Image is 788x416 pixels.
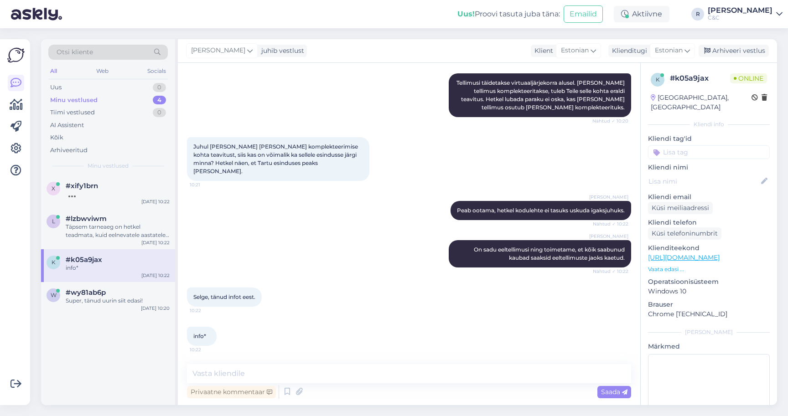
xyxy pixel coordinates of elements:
[193,333,206,339] span: info*
[145,65,168,77] div: Socials
[457,10,475,18] b: Uus!
[648,342,770,351] p: Märkmed
[191,46,245,56] span: [PERSON_NAME]
[614,6,669,22] div: Aktiivne
[50,146,88,155] div: Arhiveeritud
[648,218,770,227] p: Kliendi telefon
[531,46,553,56] div: Klient
[52,185,55,192] span: x
[564,5,603,23] button: Emailid
[94,65,110,77] div: Web
[258,46,304,56] div: juhib vestlust
[601,388,627,396] span: Saada
[651,93,752,112] div: [GEOGRAPHIC_DATA], [GEOGRAPHIC_DATA]
[708,7,772,14] div: [PERSON_NAME]
[66,215,107,223] span: #lzbwviwm
[50,133,63,142] div: Kõik
[648,145,770,159] input: Lisa tag
[457,207,625,214] span: Peab ootama, hetkel kodulehte ei tasuks uskuda igaksjuhuks.
[648,309,770,319] p: Chrome [TECHNICAL_ID]
[66,182,98,190] span: #xify1brn
[593,221,628,227] span: Nähtud ✓ 10:22
[141,239,170,246] div: [DATE] 10:22
[670,73,730,84] div: # k05a9jax
[730,73,767,83] span: Online
[699,45,769,57] div: Arhiveeri vestlus
[593,268,628,275] span: Nähtud ✓ 10:22
[193,293,255,300] span: Selge, tänud infot eest.
[51,292,57,298] span: w
[648,202,713,214] div: Küsi meiliaadressi
[648,120,770,128] div: Kliendi info
[193,143,359,175] span: Juhul [PERSON_NAME] [PERSON_NAME] komplekteerimise kohta teavitust, siis kas on võimalik ka selle...
[648,192,770,202] p: Kliendi email
[691,8,704,21] div: R
[88,162,129,170] span: Minu vestlused
[190,346,224,353] span: 10:22
[52,259,56,266] span: k
[66,297,170,305] div: Super, tänud uurin siit edasi!
[66,264,170,272] div: info*
[190,181,224,188] span: 10:21
[708,7,783,21] a: [PERSON_NAME]C&C
[141,198,170,205] div: [DATE] 10:22
[656,76,660,83] span: k
[648,253,720,262] a: [URL][DOMAIN_NAME]
[153,83,166,92] div: 0
[561,46,589,56] span: Estonian
[153,108,166,117] div: 0
[153,96,166,105] div: 4
[187,386,276,398] div: Privaatne kommentaar
[648,163,770,172] p: Kliendi nimi
[190,307,224,314] span: 10:22
[456,79,626,111] span: Tellimusi täidetakse virtuaaljärjekorra alusel. [PERSON_NAME] tellimus komplekteeritakse, tuleb T...
[66,223,170,239] div: Täpsem tarneaeg on hetkel teadmata, kuid eelnevatele aastatele tuginedes tuleks arvestada pigem 1...
[655,46,683,56] span: Estonian
[648,227,721,240] div: Küsi telefoninumbrit
[141,272,170,279] div: [DATE] 10:22
[708,14,772,21] div: C&C
[57,47,93,57] span: Otsi kliente
[50,121,84,130] div: AI Assistent
[457,9,560,20] div: Proovi tasuta juba täna:
[648,287,770,296] p: Windows 10
[141,305,170,312] div: [DATE] 10:20
[648,243,770,253] p: Klienditeekond
[474,246,626,261] span: On sadu eeltellimusi ning toimetame, et kõik saabunud kaubad saaksid eeltellimuste jaoks kaetud.
[50,96,98,105] div: Minu vestlused
[589,194,628,200] span: [PERSON_NAME]
[648,134,770,144] p: Kliendi tag'id
[648,328,770,336] div: [PERSON_NAME]
[608,46,647,56] div: Klienditugi
[50,108,95,117] div: Tiimi vestlused
[648,265,770,273] p: Vaata edasi ...
[648,300,770,309] p: Brauser
[52,218,55,225] span: l
[7,46,25,64] img: Askly Logo
[648,277,770,287] p: Operatsioonisüsteem
[648,176,759,186] input: Lisa nimi
[592,118,628,124] span: Nähtud ✓ 10:20
[50,83,62,92] div: Uus
[66,256,102,264] span: #k05a9jax
[48,65,59,77] div: All
[66,288,106,297] span: #wy81ab6p
[589,233,628,240] span: [PERSON_NAME]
